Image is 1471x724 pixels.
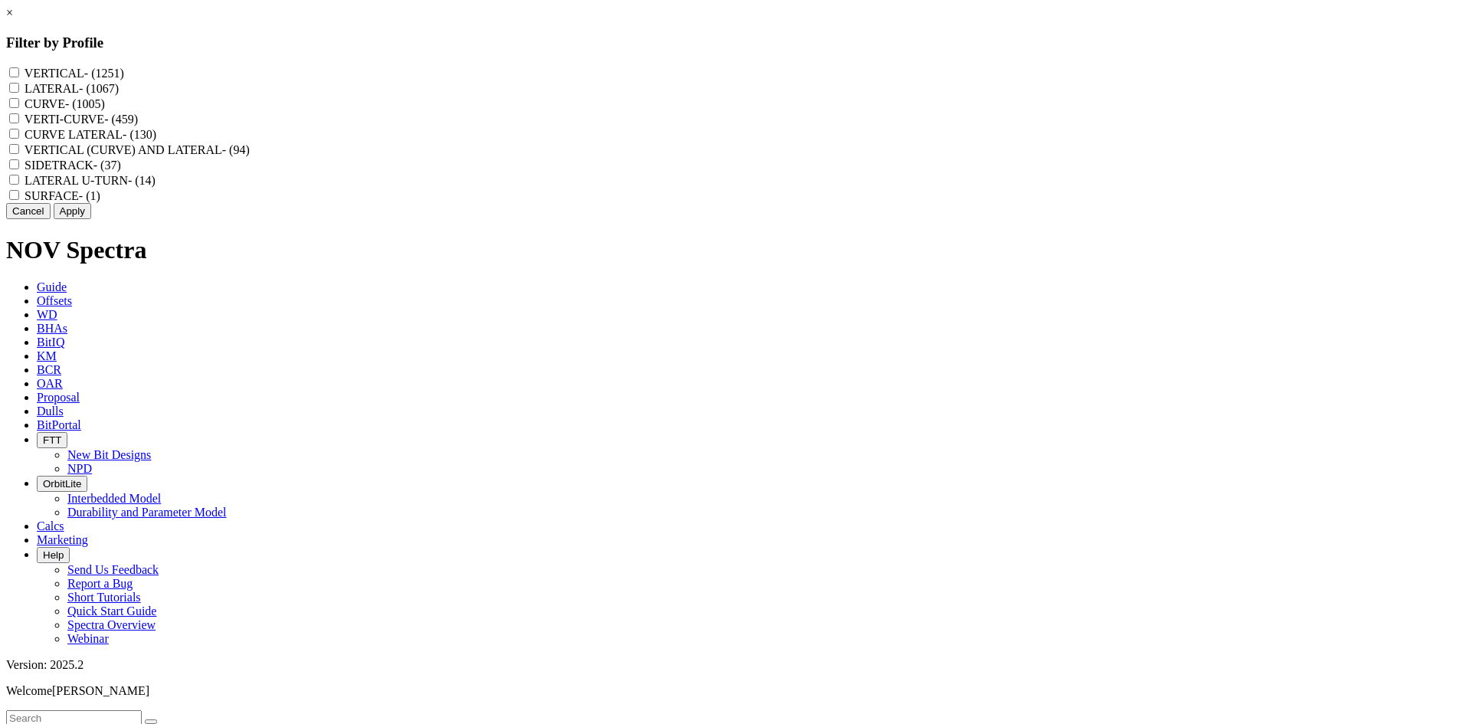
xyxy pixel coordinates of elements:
span: Proposal [37,391,80,404]
a: Send Us Feedback [67,563,159,576]
label: LATERAL [25,82,119,95]
label: SIDETRACK [25,159,121,172]
span: WD [37,308,57,321]
p: Welcome [6,684,1465,698]
span: Offsets [37,294,72,307]
a: × [6,6,13,19]
span: BCR [37,363,61,376]
label: CURVE LATERAL [25,128,156,141]
h1: NOV Spectra [6,236,1465,264]
label: VERTI-CURVE [25,113,138,126]
label: LATERAL U-TURN [25,174,156,187]
a: New Bit Designs [67,448,151,461]
span: Dulls [37,405,64,418]
span: Calcs [37,519,64,532]
span: BitPortal [37,418,81,431]
span: - (130) [123,128,156,141]
span: [PERSON_NAME] [52,684,149,697]
span: BHAs [37,322,67,335]
a: Interbedded Model [67,492,161,505]
a: Webinar [67,632,109,645]
button: Apply [54,203,91,219]
span: - (1251) [84,67,124,80]
span: - (94) [222,143,250,156]
a: NPD [67,462,92,475]
span: - (459) [104,113,138,126]
span: - (14) [128,174,156,187]
span: - (1067) [79,82,119,95]
label: VERTICAL (CURVE) AND LATERAL [25,143,250,156]
label: VERTICAL [25,67,124,80]
div: Version: 2025.2 [6,658,1465,672]
span: Guide [37,280,67,293]
button: Cancel [6,203,51,219]
a: Quick Start Guide [67,604,156,618]
span: KM [37,349,57,362]
span: - (1) [79,189,100,202]
span: FTT [43,434,61,446]
label: CURVE [25,97,105,110]
a: Spectra Overview [67,618,156,631]
a: Report a Bug [67,577,133,590]
span: - (1005) [65,97,105,110]
span: OAR [37,377,63,390]
a: Durability and Parameter Model [67,506,227,519]
span: OrbitLite [43,478,81,490]
span: Marketing [37,533,88,546]
a: Short Tutorials [67,591,141,604]
span: Help [43,549,64,561]
label: SURFACE [25,189,100,202]
span: - (37) [93,159,121,172]
span: BitIQ [37,336,64,349]
h3: Filter by Profile [6,34,1465,51]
